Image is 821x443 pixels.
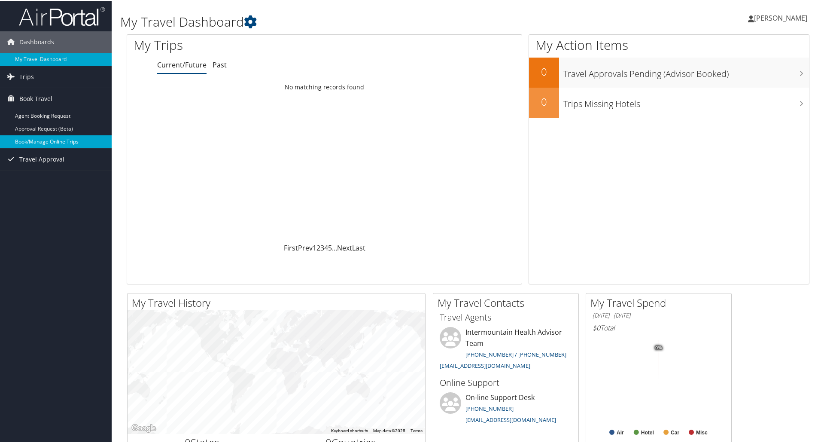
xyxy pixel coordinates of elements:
span: Dashboards [19,31,54,52]
h6: Total [593,322,725,332]
h2: My Travel History [132,295,425,309]
text: Hotel [641,429,654,435]
a: 5 [328,242,332,252]
li: Intermountain Health Advisor Team [435,326,576,372]
a: 0Trips Missing Hotels [529,87,809,117]
a: Past [213,59,227,69]
a: Prev [298,242,313,252]
a: [PERSON_NAME] [748,4,816,30]
li: On-line Support Desk [435,391,576,427]
a: Current/Future [157,59,207,69]
td: No matching records found [127,79,522,94]
text: Misc [696,429,708,435]
h3: Travel Approvals Pending (Advisor Booked) [563,63,809,79]
tspan: 0% [655,345,662,350]
h6: [DATE] - [DATE] [593,311,725,319]
span: $0 [593,322,600,332]
span: … [332,242,337,252]
a: [EMAIL_ADDRESS][DOMAIN_NAME] [465,415,556,423]
a: 0Travel Approvals Pending (Advisor Booked) [529,57,809,87]
a: Last [352,242,365,252]
span: Map data ©2025 [373,428,405,432]
text: Car [671,429,679,435]
img: Google [130,422,158,433]
span: Trips [19,65,34,87]
h3: Online Support [440,376,572,388]
a: 1 [313,242,316,252]
a: Next [337,242,352,252]
a: First [284,242,298,252]
span: Travel Approval [19,148,64,169]
h1: My Travel Dashboard [120,12,584,30]
text: Air [617,429,624,435]
a: [PHONE_NUMBER] / [PHONE_NUMBER] [465,350,566,357]
a: Terms (opens in new tab) [410,428,423,432]
a: 3 [320,242,324,252]
h1: My Action Items [529,35,809,53]
a: [EMAIL_ADDRESS][DOMAIN_NAME] [440,361,530,369]
h3: Travel Agents [440,311,572,323]
h2: 0 [529,64,559,78]
h2: My Travel Spend [590,295,731,309]
a: [PHONE_NUMBER] [465,404,514,412]
button: Keyboard shortcuts [331,427,368,433]
h2: 0 [529,94,559,108]
a: Open this area in Google Maps (opens a new window) [130,422,158,433]
h1: My Trips [134,35,351,53]
span: Book Travel [19,87,52,109]
img: airportal-logo.png [19,6,105,26]
a: 4 [324,242,328,252]
h2: My Travel Contacts [438,295,578,309]
a: 2 [316,242,320,252]
span: [PERSON_NAME] [754,12,807,22]
h3: Trips Missing Hotels [563,93,809,109]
